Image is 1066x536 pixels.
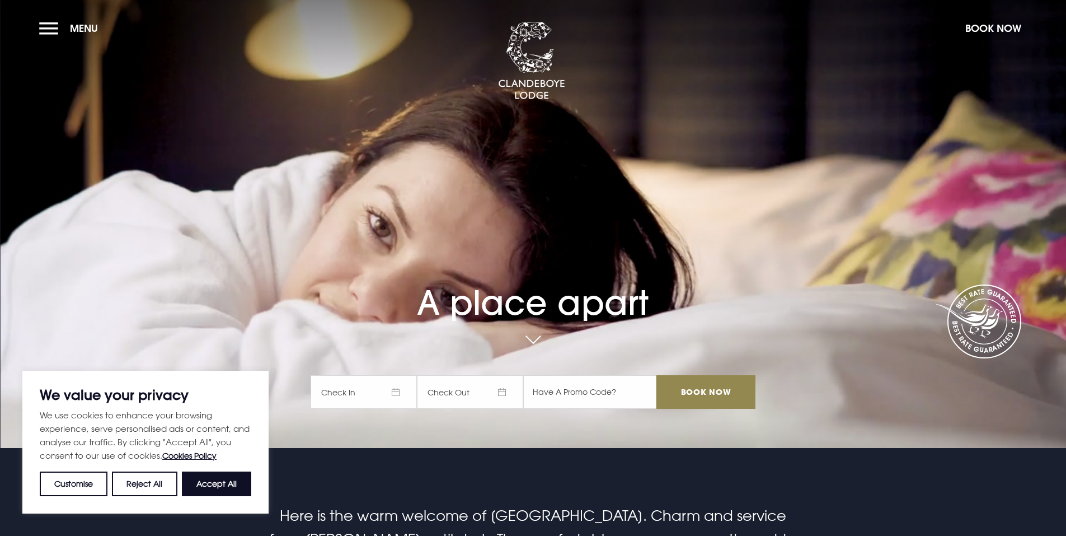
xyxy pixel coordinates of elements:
[656,375,755,409] input: Book Now
[40,472,107,496] button: Customise
[311,250,755,323] h1: A place apart
[22,371,269,514] div: We value your privacy
[162,451,217,460] a: Cookies Policy
[40,388,251,402] p: We value your privacy
[960,16,1027,40] button: Book Now
[39,16,104,40] button: Menu
[182,472,251,496] button: Accept All
[40,408,251,463] p: We use cookies to enhance your browsing experience, serve personalised ads or content, and analys...
[311,375,417,409] span: Check In
[523,375,656,409] input: Have A Promo Code?
[112,472,177,496] button: Reject All
[70,22,98,35] span: Menu
[417,375,523,409] span: Check Out
[498,22,565,100] img: Clandeboye Lodge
